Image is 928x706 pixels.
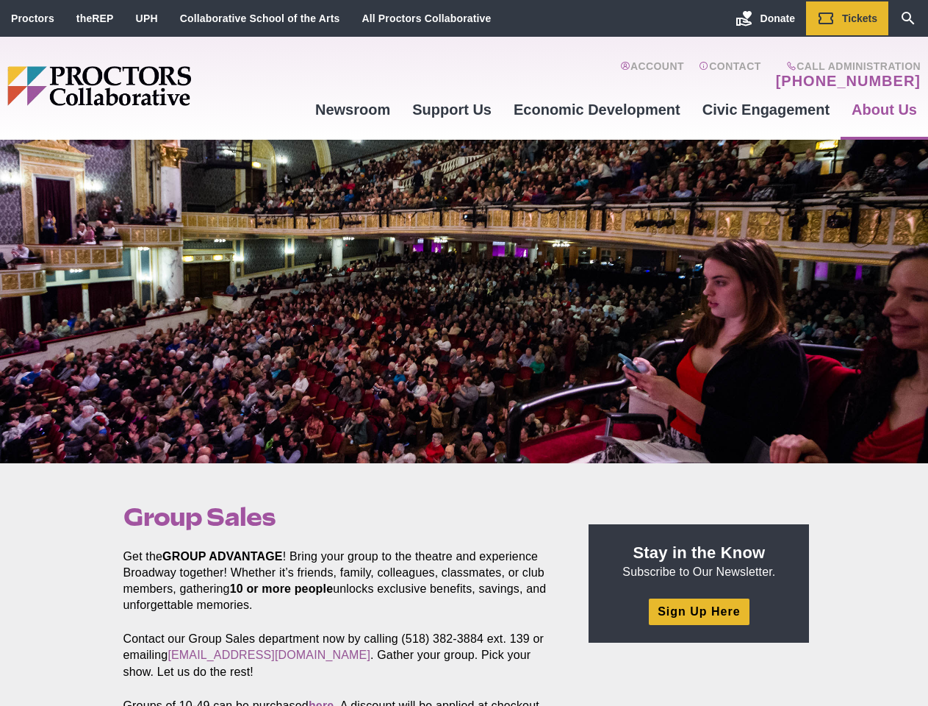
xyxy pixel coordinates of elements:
[162,550,283,563] strong: GROUP ADVANTAGE
[842,13,877,24] span: Tickets
[503,90,691,129] a: Economic Development
[362,13,491,24] a: All Proctors Collaborative
[699,60,761,90] a: Contact
[888,1,928,35] a: Search
[230,582,334,595] strong: 10 or more people
[724,1,806,35] a: Donate
[7,66,304,106] img: Proctors logo
[123,631,555,680] p: Contact our Group Sales department now by calling (518) 382-3884 ext. 139 or emailing . Gather yo...
[776,72,921,90] a: [PHONE_NUMBER]
[76,13,114,24] a: theREP
[841,90,928,129] a: About Us
[136,13,158,24] a: UPH
[633,543,766,562] strong: Stay in the Know
[123,549,555,613] p: Get the ! Bring your group to the theatre and experience Broadway together! Whether it’s friends,...
[620,60,684,90] a: Account
[11,13,54,24] a: Proctors
[691,90,841,129] a: Civic Engagement
[304,90,401,129] a: Newsroom
[806,1,888,35] a: Tickets
[180,13,340,24] a: Collaborative School of the Arts
[649,599,749,624] a: Sign Up Here
[606,542,791,580] p: Subscribe to Our Newsletter.
[123,503,555,531] h1: Group Sales
[760,13,795,24] span: Donate
[168,649,370,661] a: [EMAIL_ADDRESS][DOMAIN_NAME]
[401,90,503,129] a: Support Us
[771,60,921,72] span: Call Administration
